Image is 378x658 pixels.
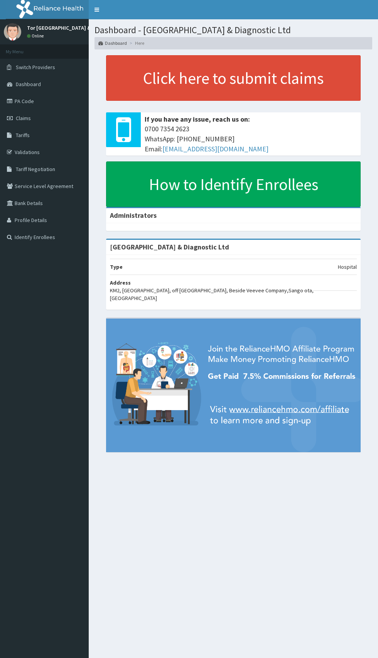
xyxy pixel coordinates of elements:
[106,319,361,452] img: provider-team-banner.png
[110,211,157,220] b: Administrators
[106,161,361,207] a: How to Identify Enrollees
[110,287,357,302] p: KM2, [GEOGRAPHIC_DATA], off [GEOGRAPHIC_DATA], Beside Veevee Company,Sango ota, [GEOGRAPHIC_DATA]
[27,25,129,31] p: Tor [GEOGRAPHIC_DATA] & Diagnostic LTD
[4,23,21,41] img: User Image
[16,81,41,88] span: Dashboard
[16,115,31,122] span: Claims
[27,33,46,39] a: Online
[162,144,268,153] a: [EMAIL_ADDRESS][DOMAIN_NAME]
[106,55,361,101] a: Click here to submit claims
[128,40,144,46] li: Here
[110,243,229,251] strong: [GEOGRAPHIC_DATA] & Diagnostic Ltd
[16,166,55,173] span: Tariff Negotiation
[110,279,131,286] b: Address
[110,263,123,270] b: Type
[94,25,372,35] h1: Dashboard - [GEOGRAPHIC_DATA] & Diagnostic Ltd
[338,263,357,271] p: Hospital
[145,124,357,154] span: 0700 7354 2623 WhatsApp: [PHONE_NUMBER] Email:
[16,64,55,71] span: Switch Providers
[145,115,250,124] b: If you have any issue, reach us on:
[98,40,127,46] a: Dashboard
[16,132,30,139] span: Tariffs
